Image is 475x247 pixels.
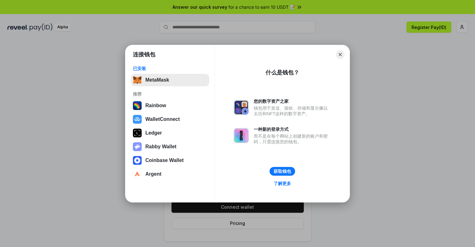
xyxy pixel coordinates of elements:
img: svg+xml,%3Csvg%20xmlns%3D%22http%3A%2F%2Fwww.w3.org%2F2000%2Fsvg%22%20fill%3D%22none%22%20viewBox... [133,142,142,151]
div: 已安装 [133,66,207,71]
div: 而不是在每个网站上创建新的账户和密码，只需连接您的钱包。 [254,133,331,145]
div: 钱包用于发送、接收、存储和显示像以太坊和NFT这样的数字资产。 [254,105,331,116]
img: svg+xml,%3Csvg%20xmlns%3D%22http%3A%2F%2Fwww.w3.org%2F2000%2Fsvg%22%20fill%3D%22none%22%20viewBox... [234,128,249,143]
button: MetaMask [131,74,209,86]
div: 一种新的登录方式 [254,126,331,132]
div: MetaMask [145,77,169,83]
div: Argent [145,171,162,177]
button: Close [336,50,345,59]
button: Coinbase Wallet [131,154,209,167]
div: WalletConnect [145,116,180,122]
button: Rainbow [131,99,209,112]
button: Rabby Wallet [131,140,209,153]
img: svg+xml,%3Csvg%20width%3D%2228%22%20height%3D%2228%22%20viewBox%3D%220%200%2028%2028%22%20fill%3D... [133,170,142,178]
div: Coinbase Wallet [145,158,184,163]
img: svg+xml,%3Csvg%20width%3D%2228%22%20height%3D%2228%22%20viewBox%3D%220%200%2028%2028%22%20fill%3D... [133,115,142,124]
img: svg+xml,%3Csvg%20width%3D%2228%22%20height%3D%2228%22%20viewBox%3D%220%200%2028%2028%22%20fill%3D... [133,156,142,165]
img: svg+xml,%3Csvg%20width%3D%22120%22%20height%3D%22120%22%20viewBox%3D%220%200%20120%20120%22%20fil... [133,101,142,110]
div: 什么是钱包？ [266,69,299,76]
div: 了解更多 [274,181,291,186]
div: 获取钱包 [274,169,291,174]
div: 您的数字资产之家 [254,98,331,104]
div: Rabby Wallet [145,144,176,150]
img: svg+xml,%3Csvg%20fill%3D%22none%22%20height%3D%2233%22%20viewBox%3D%220%200%2035%2033%22%20width%... [133,76,142,84]
img: svg+xml,%3Csvg%20xmlns%3D%22http%3A%2F%2Fwww.w3.org%2F2000%2Fsvg%22%20fill%3D%22none%22%20viewBox... [234,100,249,115]
button: 获取钱包 [270,167,295,176]
button: WalletConnect [131,113,209,126]
a: 了解更多 [270,179,295,188]
div: 推荐 [133,91,207,97]
button: Ledger [131,127,209,139]
img: svg+xml,%3Csvg%20xmlns%3D%22http%3A%2F%2Fwww.w3.org%2F2000%2Fsvg%22%20width%3D%2228%22%20height%3... [133,129,142,137]
h1: 连接钱包 [133,51,155,58]
button: Argent [131,168,209,180]
div: Rainbow [145,103,166,108]
div: Ledger [145,130,162,136]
